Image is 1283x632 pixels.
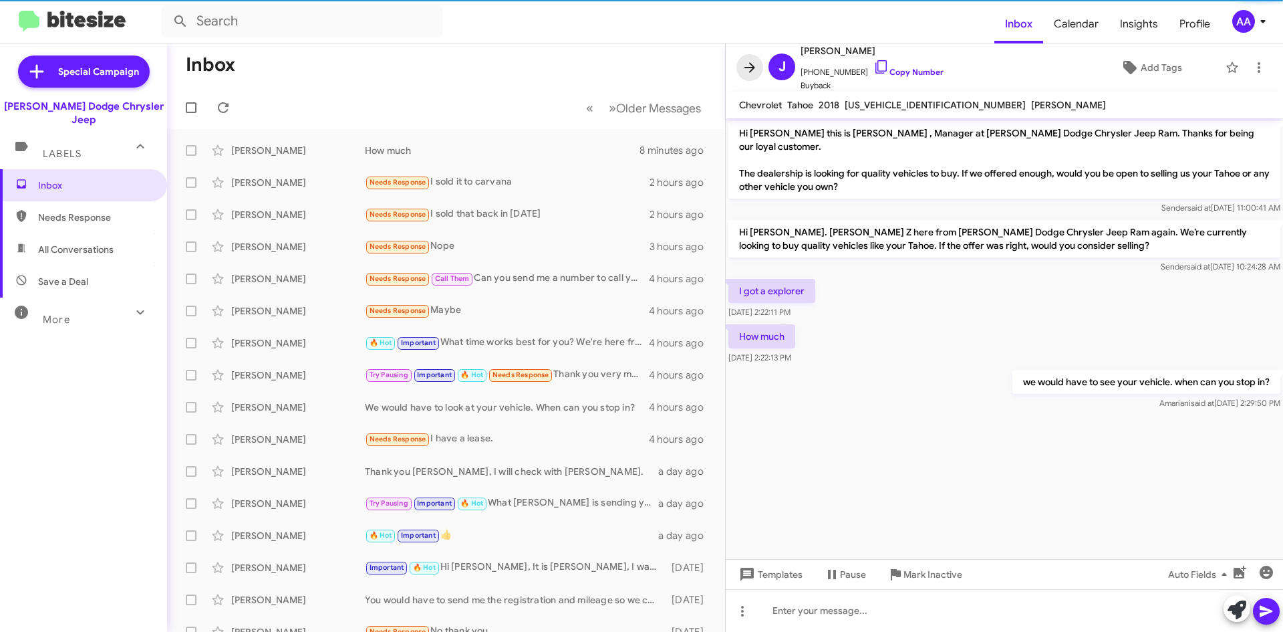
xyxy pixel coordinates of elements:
[38,179,152,192] span: Inbox
[819,99,839,111] span: 2018
[38,275,88,288] span: Save a Deal
[18,56,150,88] a: Special Campaign
[658,465,714,478] div: a day ago
[231,272,365,286] div: [PERSON_NAME]
[231,176,365,189] div: [PERSON_NAME]
[739,99,782,111] span: Chevrolet
[365,239,650,254] div: Nope
[787,99,813,111] span: Tahoe
[460,371,483,379] span: 🔥 Hot
[813,562,877,587] button: Pause
[231,433,365,446] div: [PERSON_NAME]
[231,336,365,350] div: [PERSON_NAME]
[736,562,803,587] span: Templates
[1141,56,1182,80] span: Add Tags
[370,274,426,283] span: Needs Response
[370,338,392,347] span: 🔥 Hot
[365,560,665,575] div: Hi [PERSON_NAME], It is [PERSON_NAME], I wanted to get back to you. We have looked at the numbers...
[1012,370,1280,394] p: we would have to see your vehicle. when can you stop in?
[1157,562,1243,587] button: Auto Fields
[601,94,709,122] button: Next
[1031,99,1106,111] span: [PERSON_NAME]
[435,274,470,283] span: Call Them
[1159,398,1280,408] span: Amariani [DATE] 2:29:50 PM
[726,562,813,587] button: Templates
[401,531,436,540] span: Important
[370,563,404,572] span: Important
[649,336,714,350] div: 4 hours ago
[231,529,365,542] div: [PERSON_NAME]
[231,401,365,414] div: [PERSON_NAME]
[370,242,426,251] span: Needs Response
[649,433,714,446] div: 4 hours ago
[38,243,114,256] span: All Conversations
[1109,5,1169,43] a: Insights
[649,368,714,382] div: 4 hours ago
[231,561,365,574] div: [PERSON_NAME]
[1043,5,1109,43] a: Calendar
[586,100,593,116] span: «
[616,101,701,116] span: Older Messages
[873,67,944,77] a: Copy Number
[1082,56,1219,80] button: Add Tags
[231,497,365,510] div: [PERSON_NAME]
[579,94,709,122] nav: Page navigation example
[801,79,944,92] span: Buyback
[728,352,791,362] span: [DATE] 2:22:13 PM
[370,306,426,315] span: Needs Response
[845,99,1026,111] span: [US_VEHICLE_IDENTIFICATION_NUMBER]
[840,562,866,587] span: Pause
[370,531,392,540] span: 🔥 Hot
[231,593,365,607] div: [PERSON_NAME]
[370,435,426,443] span: Needs Response
[365,335,649,350] div: What time works best for you? We're here from 9-6
[665,561,714,574] div: [DATE]
[1169,5,1221,43] a: Profile
[1232,10,1255,33] div: AA
[58,65,139,78] span: Special Campaign
[778,56,786,78] span: J
[460,499,483,508] span: 🔥 Hot
[231,240,365,253] div: [PERSON_NAME]
[639,144,714,157] div: 8 minutes ago
[578,94,601,122] button: Previous
[728,279,815,303] p: I got a explorer
[43,148,82,160] span: Labels
[365,271,649,286] div: Can you send me a number to call you at?
[492,371,549,379] span: Needs Response
[365,593,665,607] div: You would have to send me the registration and mileage so we can access Jeeps records
[650,208,714,221] div: 2 hours ago
[401,338,436,347] span: Important
[365,431,649,447] div: I have a lease.
[370,499,408,508] span: Try Pausing
[609,100,616,116] span: »
[413,563,436,572] span: 🔥 Hot
[658,497,714,510] div: a day ago
[1187,203,1211,213] span: said at
[43,314,70,326] span: More
[162,5,442,37] input: Search
[728,121,1280,199] p: Hi [PERSON_NAME] this is [PERSON_NAME] , Manager at [PERSON_NAME] Dodge Chrysler Jeep Ram. Thanks...
[417,499,452,508] span: Important
[365,496,658,511] div: What [PERSON_NAME] is sending you is th vehicle breakdown which shows the paint the mats and the ...
[649,401,714,414] div: 4 hours ago
[801,43,944,59] span: [PERSON_NAME]
[877,562,973,587] button: Mark Inactive
[231,465,365,478] div: [PERSON_NAME]
[1161,261,1280,272] span: Sender [DATE] 10:24:28 AM
[365,144,639,157] div: How much
[38,211,152,224] span: Needs Response
[649,272,714,286] div: 4 hours ago
[994,5,1043,43] span: Inbox
[365,465,658,478] div: Thank you [PERSON_NAME], I will check with [PERSON_NAME].
[365,303,649,318] div: Maybe
[365,175,650,190] div: I sold it to carvana
[231,144,365,157] div: [PERSON_NAME]
[658,529,714,542] div: a day ago
[365,207,650,222] div: I sold that back in [DATE]
[728,324,795,348] p: How much
[365,367,649,383] div: Thank you very much
[801,59,944,79] span: [PHONE_NUMBER]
